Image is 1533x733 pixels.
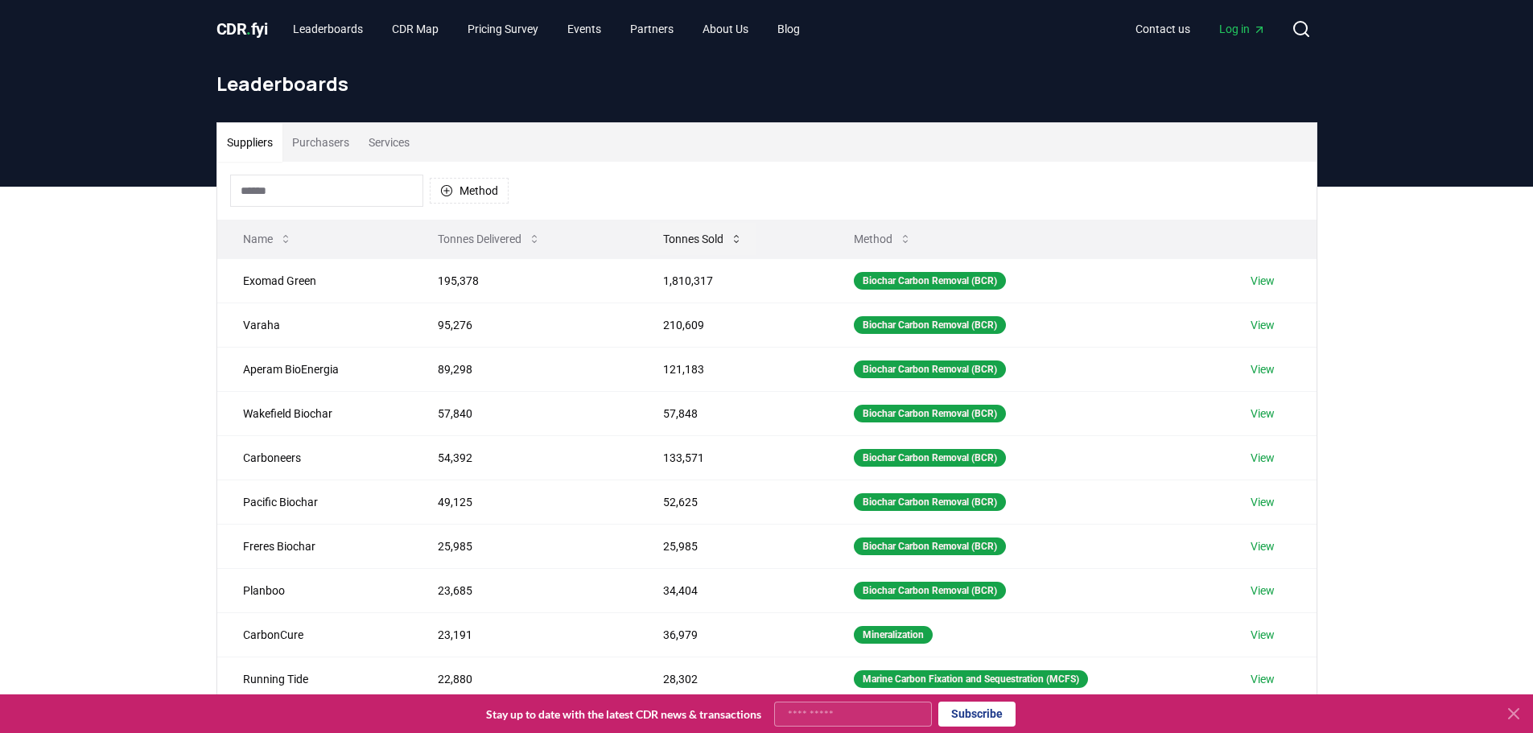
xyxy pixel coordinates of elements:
button: Tonnes Delivered [425,223,554,255]
td: 210,609 [637,303,828,347]
a: Pricing Survey [455,14,551,43]
a: Leaderboards [280,14,376,43]
div: Biochar Carbon Removal (BCR) [854,537,1006,555]
a: View [1251,538,1275,554]
td: 23,191 [412,612,637,657]
h1: Leaderboards [216,71,1317,97]
td: Freres Biochar [217,524,413,568]
button: Name [230,223,305,255]
td: 54,392 [412,435,637,480]
button: Method [430,178,509,204]
td: 28,302 [637,657,828,701]
div: Biochar Carbon Removal (BCR) [854,405,1006,422]
div: Biochar Carbon Removal (BCR) [854,360,1006,378]
a: View [1251,406,1275,422]
a: View [1251,494,1275,510]
td: 57,848 [637,391,828,435]
td: 23,685 [412,568,637,612]
a: View [1251,273,1275,289]
div: Biochar Carbon Removal (BCR) [854,272,1006,290]
td: 57,840 [412,391,637,435]
a: View [1251,361,1275,377]
a: CDR.fyi [216,18,268,40]
td: 22,880 [412,657,637,701]
a: Events [554,14,614,43]
a: CDR Map [379,14,451,43]
div: Biochar Carbon Removal (BCR) [854,493,1006,511]
nav: Main [1123,14,1279,43]
a: View [1251,583,1275,599]
button: Method [841,223,925,255]
td: Planboo [217,568,413,612]
a: View [1251,627,1275,643]
a: About Us [690,14,761,43]
div: Marine Carbon Fixation and Sequestration (MCFS) [854,670,1088,688]
td: 25,985 [637,524,828,568]
nav: Main [280,14,813,43]
div: Biochar Carbon Removal (BCR) [854,316,1006,334]
a: View [1251,671,1275,687]
button: Purchasers [282,123,359,162]
td: CarbonCure [217,612,413,657]
td: 89,298 [412,347,637,391]
td: 95,276 [412,303,637,347]
div: Mineralization [854,626,933,644]
td: 49,125 [412,480,637,524]
td: 34,404 [637,568,828,612]
td: 133,571 [637,435,828,480]
span: Log in [1219,21,1266,37]
div: Biochar Carbon Removal (BCR) [854,449,1006,467]
button: Services [359,123,419,162]
td: Aperam BioEnergia [217,347,413,391]
td: 195,378 [412,258,637,303]
a: Contact us [1123,14,1203,43]
a: Blog [764,14,813,43]
td: Exomad Green [217,258,413,303]
span: . [246,19,251,39]
td: 1,810,317 [637,258,828,303]
td: 121,183 [637,347,828,391]
a: Log in [1206,14,1279,43]
td: 36,979 [637,612,828,657]
td: Running Tide [217,657,413,701]
button: Tonnes Sold [650,223,756,255]
a: Partners [617,14,686,43]
td: Wakefield Biochar [217,391,413,435]
span: CDR fyi [216,19,268,39]
div: Biochar Carbon Removal (BCR) [854,582,1006,599]
td: Pacific Biochar [217,480,413,524]
td: Varaha [217,303,413,347]
td: 52,625 [637,480,828,524]
button: Suppliers [217,123,282,162]
td: 25,985 [412,524,637,568]
a: View [1251,450,1275,466]
td: Carboneers [217,435,413,480]
a: View [1251,317,1275,333]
